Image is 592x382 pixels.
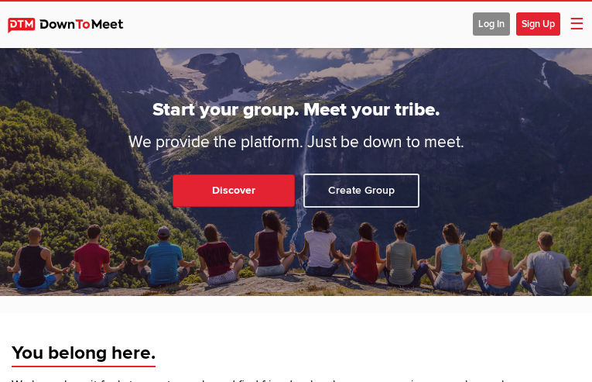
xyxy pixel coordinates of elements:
span: Log In [473,12,510,36]
img: DownToMeet [8,18,139,33]
span: You belong here. [12,341,156,367]
a: Create Group [303,174,419,208]
span: Sign Up [516,12,560,36]
span: ☰ [570,15,584,34]
a: Sign Up [516,17,560,30]
h1: Start your group. Meet your tribe. [45,98,548,121]
a: Log In [473,17,510,30]
p: We provide the platform. Just be down to meet. [12,130,580,155]
a: Discover [173,174,295,207]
